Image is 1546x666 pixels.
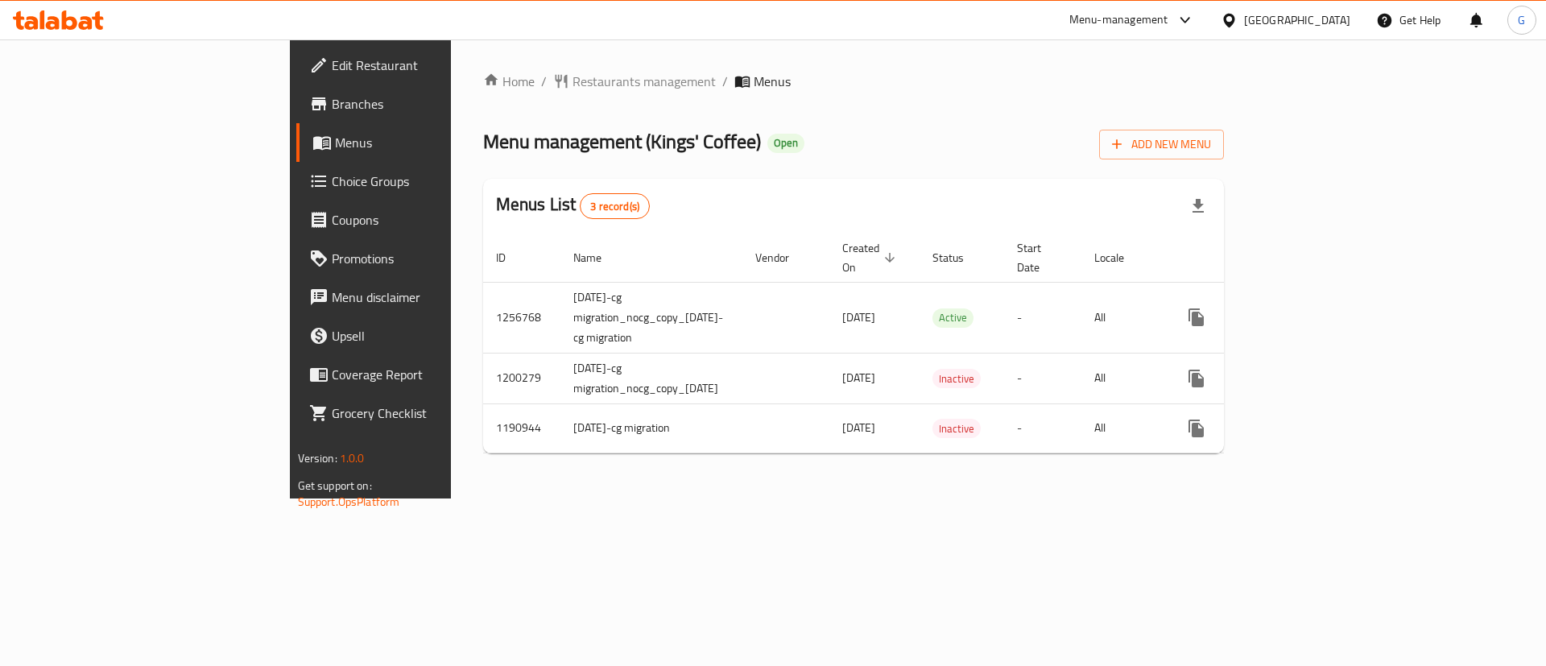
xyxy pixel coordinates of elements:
[754,72,791,91] span: Menus
[932,308,973,327] span: Active
[1216,298,1255,337] button: Change Status
[496,248,527,267] span: ID
[932,248,985,267] span: Status
[298,475,372,496] span: Get support on:
[767,136,804,150] span: Open
[1112,134,1211,155] span: Add New Menu
[560,353,742,403] td: [DATE]-cg migration_nocg_copy_[DATE]
[1518,11,1525,29] span: G
[1244,11,1350,29] div: [GEOGRAPHIC_DATA]
[332,210,535,230] span: Coupons
[932,308,973,328] div: Active
[767,134,804,153] div: Open
[932,370,981,388] span: Inactive
[573,248,622,267] span: Name
[1069,10,1168,30] div: Menu-management
[1081,282,1164,353] td: All
[842,367,875,388] span: [DATE]
[332,287,535,307] span: Menu disclaimer
[496,192,650,219] h2: Menus List
[573,72,716,91] span: Restaurants management
[298,491,400,512] a: Support.OpsPlatform
[580,193,650,219] div: Total records count
[332,249,535,268] span: Promotions
[332,56,535,75] span: Edit Restaurant
[842,417,875,438] span: [DATE]
[1164,234,1345,283] th: Actions
[1177,359,1216,398] button: more
[296,46,548,85] a: Edit Restaurant
[296,278,548,316] a: Menu disclaimer
[1179,187,1217,225] div: Export file
[296,85,548,123] a: Branches
[560,282,742,353] td: [DATE]-cg migration_nocg_copy_[DATE]-cg migration
[296,201,548,239] a: Coupons
[1094,248,1145,267] span: Locale
[1099,130,1224,159] button: Add New Menu
[755,248,810,267] span: Vendor
[332,326,535,345] span: Upsell
[298,448,337,469] span: Version:
[332,365,535,384] span: Coverage Report
[332,172,535,191] span: Choice Groups
[842,307,875,328] span: [DATE]
[1017,238,1062,277] span: Start Date
[842,238,900,277] span: Created On
[1004,403,1081,453] td: -
[483,234,1345,453] table: enhanced table
[722,72,728,91] li: /
[1177,298,1216,337] button: more
[1216,409,1255,448] button: Change Status
[1004,353,1081,403] td: -
[296,162,548,201] a: Choice Groups
[332,94,535,114] span: Branches
[296,239,548,278] a: Promotions
[553,72,716,91] a: Restaurants management
[483,72,1225,91] nav: breadcrumb
[296,355,548,394] a: Coverage Report
[296,123,548,162] a: Menus
[581,199,649,214] span: 3 record(s)
[483,123,761,159] span: Menu management ( Kings' Coffee )
[932,420,981,438] span: Inactive
[560,403,742,453] td: [DATE]-cg migration
[340,448,365,469] span: 1.0.0
[332,403,535,423] span: Grocery Checklist
[335,133,535,152] span: Menus
[1216,359,1255,398] button: Change Status
[1081,353,1164,403] td: All
[1081,403,1164,453] td: All
[932,369,981,388] div: Inactive
[296,316,548,355] a: Upsell
[1177,409,1216,448] button: more
[1004,282,1081,353] td: -
[296,394,548,432] a: Grocery Checklist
